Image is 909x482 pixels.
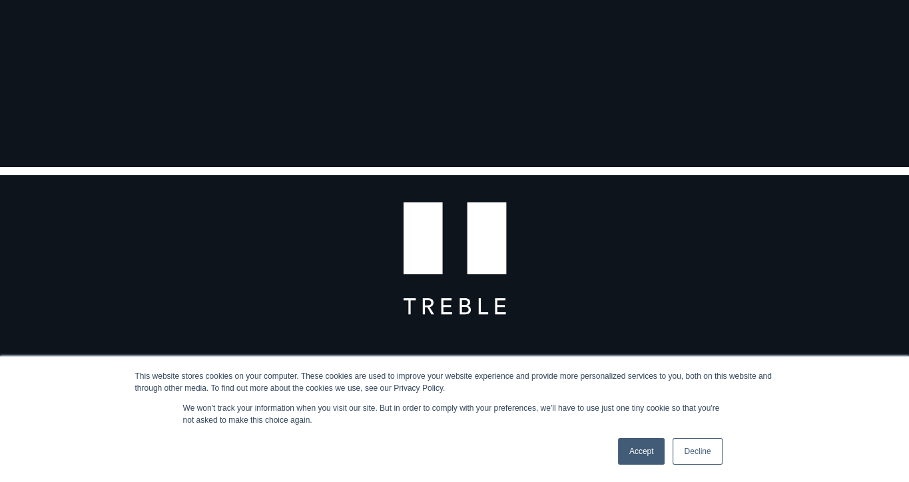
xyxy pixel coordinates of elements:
[403,167,506,315] img: T
[618,438,665,465] a: Accept
[673,438,722,465] a: Decline
[135,370,774,394] div: This website stores cookies on your computer. These cookies are used to improve your website expe...
[183,402,727,426] p: We won't track your information when you visit our site. But in order to comply with your prefere...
